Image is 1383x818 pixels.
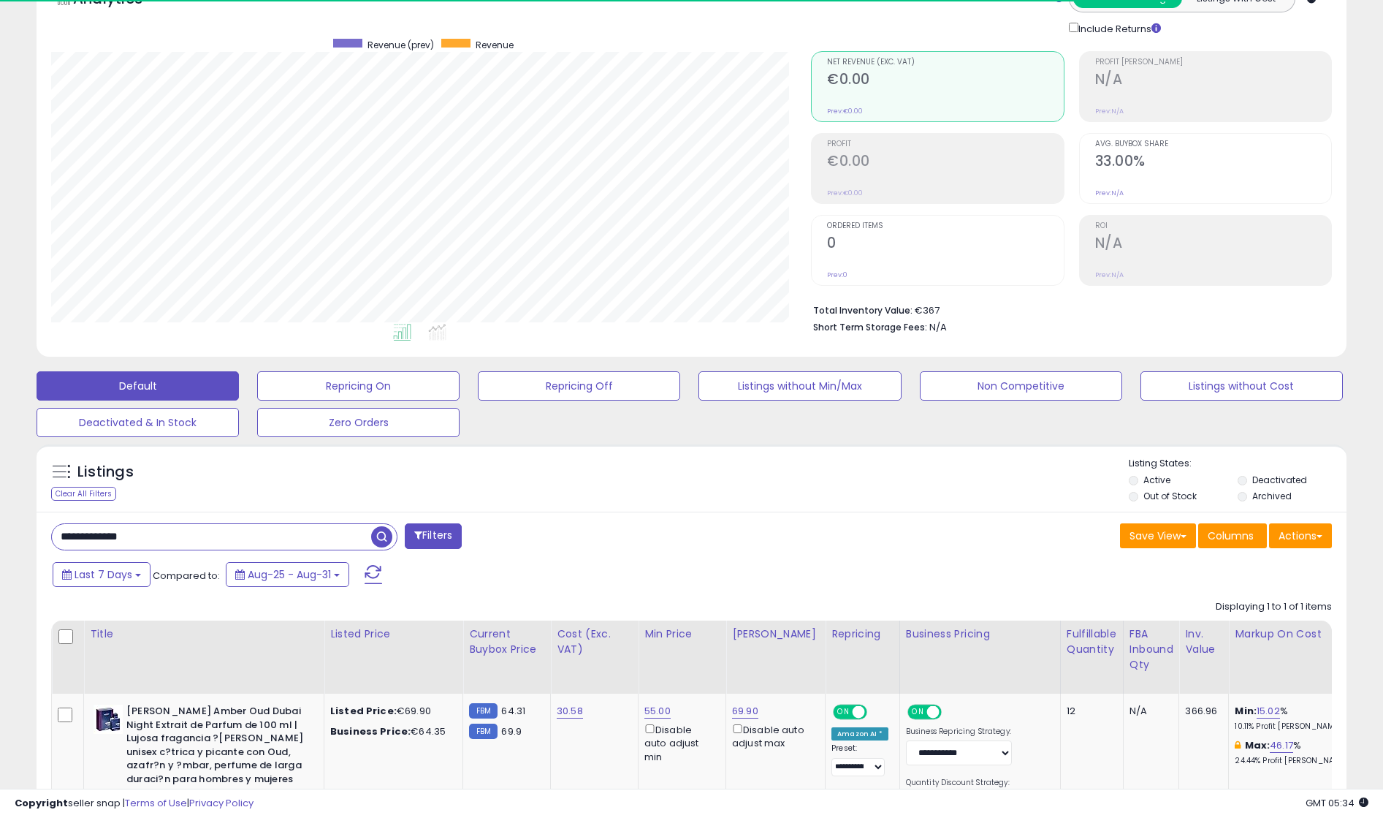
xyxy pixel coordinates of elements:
span: Profit [827,140,1063,148]
div: €64.35 [330,725,452,738]
h5: Listings [77,462,134,482]
span: Ordered Items [827,222,1063,230]
span: 64.31 [501,704,525,718]
span: Compared to: [153,569,220,583]
b: [PERSON_NAME] Amber Oud Dubai Night Extrait de Parfum de 100 ml | Lujosa fragancia ?[PERSON_NAME]... [126,705,304,789]
div: Min Price [644,626,720,642]
li: €367 [813,300,1321,318]
label: Archived [1252,490,1292,502]
div: N/A [1129,705,1168,718]
div: €69.90 [330,705,452,718]
div: Markup on Cost [1235,626,1361,642]
span: ON [834,706,853,719]
span: N/A [929,320,947,334]
span: 2025-09-9 05:34 GMT [1306,796,1368,810]
div: Include Returns [1058,20,1178,37]
b: Listed Price: [330,704,397,718]
div: Title [90,626,318,642]
div: Business Pricing [906,626,1054,642]
button: Default [37,371,239,401]
button: Zero Orders [257,408,460,437]
p: 10.11% Profit [PERSON_NAME] [1235,722,1356,732]
b: Total Inventory Value: [813,304,913,317]
small: FBM [469,703,498,719]
a: 46.17 [1270,738,1293,753]
div: Current Buybox Price [469,626,544,657]
p: 24.44% Profit [PERSON_NAME] [1235,756,1356,766]
button: Listings without Cost [1140,371,1343,401]
div: [PERSON_NAME] [732,626,819,642]
a: Terms of Use [125,796,187,810]
button: Listings without Min/Max [698,371,901,401]
h2: €0.00 [827,71,1063,91]
span: Profit [PERSON_NAME] [1095,58,1331,67]
div: Displaying 1 to 1 of 1 items [1216,600,1332,614]
span: Revenue [476,39,514,51]
span: ROI [1095,222,1331,230]
label: Quantity Discount Strategy: [906,778,1012,788]
div: 366.96 [1185,705,1217,718]
div: 12 [1067,705,1112,718]
a: 15.02 [1257,704,1280,719]
h2: N/A [1095,235,1331,254]
small: Prev: N/A [1095,107,1124,115]
div: Preset: [831,743,888,776]
button: Aug-25 - Aug-31 [226,562,349,587]
small: Prev: N/A [1095,189,1124,197]
button: Actions [1269,523,1332,548]
button: Deactivated & In Stock [37,408,239,437]
b: Min: [1235,704,1257,718]
button: Non Competitive [920,371,1122,401]
div: % [1235,705,1356,732]
span: Net Revenue (Exc. VAT) [827,58,1063,67]
div: Inv. value [1185,626,1222,657]
span: Aug-25 - Aug-31 [248,567,331,582]
div: Disable auto adjust min [644,722,715,764]
small: Prev: N/A [1095,270,1124,279]
span: OFF [865,706,888,719]
label: Business Repricing Strategy: [906,727,1012,737]
small: Prev: 0 [827,270,847,279]
h2: €0.00 [827,153,1063,173]
label: Deactivated [1252,474,1307,486]
strong: Copyright [15,796,68,810]
button: Repricing On [257,371,460,401]
h2: 0 [827,235,1063,254]
a: 55.00 [644,704,671,719]
img: 41plMEFC+kL._SL40_.jpg [94,705,123,734]
label: Active [1143,474,1170,486]
div: Clear All Filters [51,487,116,501]
div: Listed Price [330,626,457,642]
b: Max: [1245,738,1270,752]
a: Privacy Policy [189,796,254,810]
span: ON [909,706,927,719]
button: Filters [405,523,462,549]
p: Listing States: [1129,457,1346,471]
span: Last 7 Days [75,567,132,582]
span: Revenue (prev) [367,39,434,51]
div: % [1235,739,1356,766]
div: Fulfillable Quantity [1067,626,1117,657]
span: Avg. Buybox Share [1095,140,1331,148]
label: Out of Stock [1143,490,1197,502]
span: OFF [939,706,962,719]
b: Business Price: [330,724,411,738]
span: 69.9 [501,724,522,738]
div: seller snap | | [15,797,254,811]
button: Last 7 Days [53,562,151,587]
a: 30.58 [557,704,583,719]
a: 69.90 [732,704,758,719]
div: Disable auto adjust max [732,722,814,750]
div: Cost (Exc. VAT) [557,626,632,657]
button: Repricing Off [478,371,680,401]
div: FBA inbound Qty [1129,626,1173,673]
button: Columns [1198,523,1267,548]
th: The percentage added to the cost of goods (COGS) that forms the calculator for Min & Max prices. [1229,621,1368,694]
small: Prev: €0.00 [827,189,863,197]
h2: N/A [1095,71,1331,91]
button: Save View [1120,523,1196,548]
small: Prev: €0.00 [827,107,863,115]
h2: 33.00% [1095,153,1331,173]
b: Short Term Storage Fees: [813,321,927,333]
div: Amazon AI * [831,727,888,741]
